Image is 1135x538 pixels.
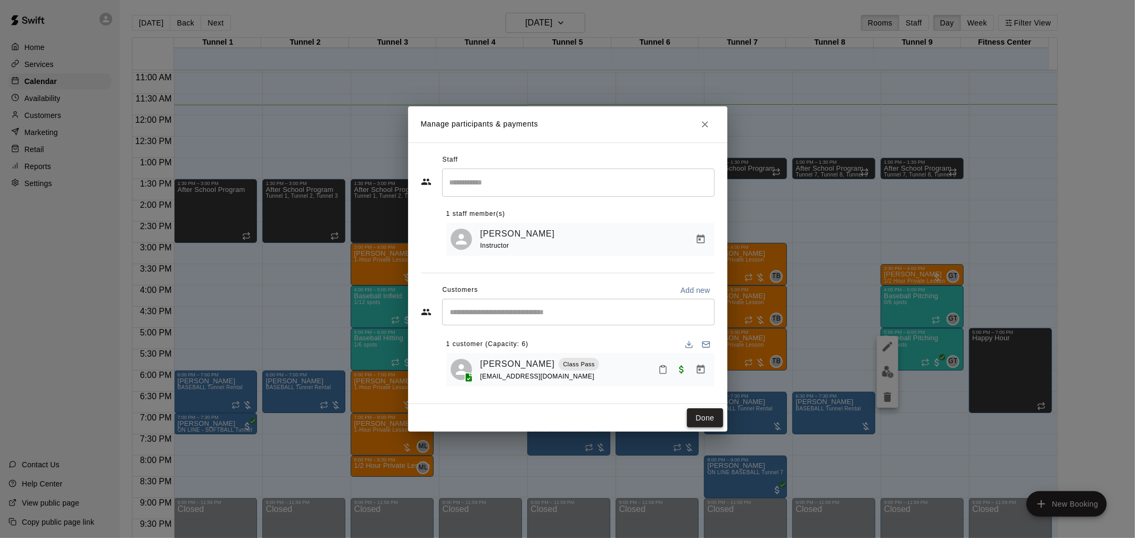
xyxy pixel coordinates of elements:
div: Search staff [442,169,715,197]
span: Instructor [480,242,509,249]
button: Close [695,115,715,134]
button: Manage bookings & payment [691,230,710,249]
button: Add new [676,282,715,299]
div: Adrian Lucas Carvajal [451,359,472,380]
button: Done [687,408,723,428]
span: [EMAIL_ADDRESS][DOMAIN_NAME] [480,373,595,380]
button: Email participants [698,336,715,353]
span: Paid with Credit [672,365,691,374]
svg: Staff [421,176,432,187]
a: [PERSON_NAME] [480,227,555,241]
button: Manage bookings & payment [691,360,710,379]
p: Class Pass [563,360,594,369]
button: Mark attendance [654,360,672,379]
button: Download list [681,336,698,353]
div: Start typing to search customers... [442,299,715,325]
a: [PERSON_NAME] [480,357,555,371]
span: 1 customer (Capacity: 6) [446,336,529,353]
span: 1 staff member(s) [446,206,506,223]
div: Gilbert Tussey [451,229,472,250]
span: Customers [442,282,478,299]
p: Manage participants & payments [421,119,538,130]
p: Add new [681,285,710,296]
span: Staff [442,152,458,169]
svg: Customers [421,307,432,317]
